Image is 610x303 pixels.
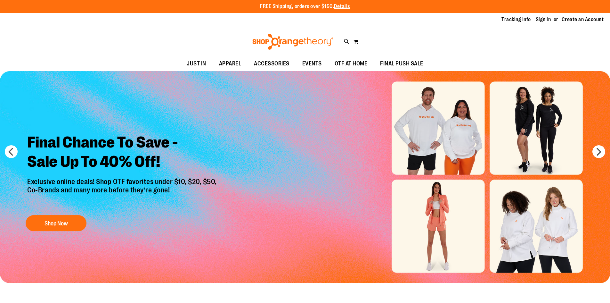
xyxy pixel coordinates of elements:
span: ACCESSORIES [254,56,289,71]
p: Exclusive online deals! Shop OTF favorites under $10, $20, $50, Co-Brands and many more before th... [22,178,223,209]
a: Create an Account [562,16,604,23]
span: APPAREL [219,56,241,71]
button: prev [5,145,18,158]
a: Final Chance To Save -Sale Up To 40% Off! Exclusive online deals! Shop OTF favorites under $10, $... [22,128,223,235]
h2: Final Chance To Save - Sale Up To 40% Off! [22,128,223,178]
button: Shop Now [26,215,86,231]
span: JUST IN [187,56,206,71]
a: Details [334,4,350,9]
span: EVENTS [302,56,322,71]
a: Tracking Info [501,16,531,23]
p: FREE Shipping, orders over $150. [260,3,350,10]
span: OTF AT HOME [335,56,368,71]
a: Sign In [536,16,551,23]
img: Shop Orangetheory [251,34,334,50]
button: next [592,145,605,158]
span: FINAL PUSH SALE [380,56,423,71]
